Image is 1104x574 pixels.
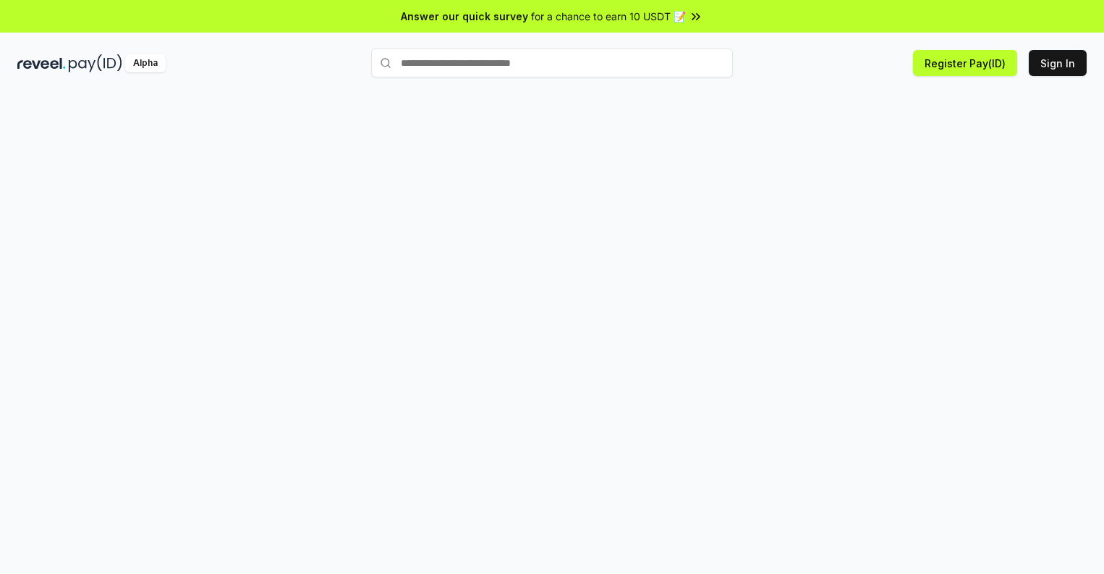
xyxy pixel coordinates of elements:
[913,50,1017,76] button: Register Pay(ID)
[17,54,66,72] img: reveel_dark
[125,54,166,72] div: Alpha
[1029,50,1087,76] button: Sign In
[401,9,528,24] span: Answer our quick survey
[531,9,686,24] span: for a chance to earn 10 USDT 📝
[69,54,122,72] img: pay_id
